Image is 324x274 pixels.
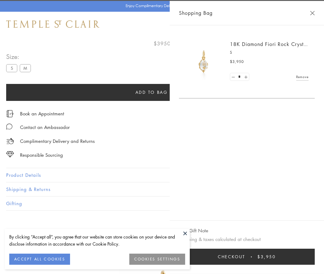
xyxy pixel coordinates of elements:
button: Close Shopping Bag [310,11,315,15]
span: Shopping Bag [179,9,213,17]
p: Enjoy Complimentary Delivery & Returns [126,3,196,9]
p: Shipping & taxes calculated at checkout [179,235,315,243]
span: $3,950 [257,253,276,260]
div: Contact an Ambassador [20,123,70,131]
img: Temple St. Clair [6,20,99,28]
label: M [20,64,31,72]
span: $3950 [154,39,171,48]
a: Set quantity to 2 [243,73,249,81]
img: P51889-E11FIORI [185,43,222,80]
button: Shipping & Returns [6,182,318,196]
button: Gifting [6,197,318,210]
span: $3,950 [230,59,244,65]
img: icon_delivery.svg [6,137,14,145]
button: COOKIES SETTINGS [129,254,185,265]
img: MessageIcon-01_2.svg [6,123,12,130]
span: Checkout [218,253,245,260]
p: Complimentary Delivery and Returns [20,137,95,145]
p: S [230,49,309,56]
a: Set quantity to 0 [230,73,236,81]
button: Add Gift Note [179,227,208,235]
div: By clicking “Accept all”, you agree that our website can store cookies on your device and disclos... [9,233,185,247]
button: Add to bag [6,84,297,101]
span: Add to bag [135,89,168,96]
a: Book an Appointment [20,110,64,117]
button: Checkout $3,950 [179,249,315,265]
img: icon_appointment.svg [6,110,14,117]
button: Product Details [6,168,318,182]
img: icon_sourcing.svg [6,151,14,157]
button: ACCEPT ALL COOKIES [9,254,70,265]
a: Remove [296,73,309,80]
span: Size: [6,52,33,62]
label: S [6,64,17,72]
div: Responsible Sourcing [20,151,63,159]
